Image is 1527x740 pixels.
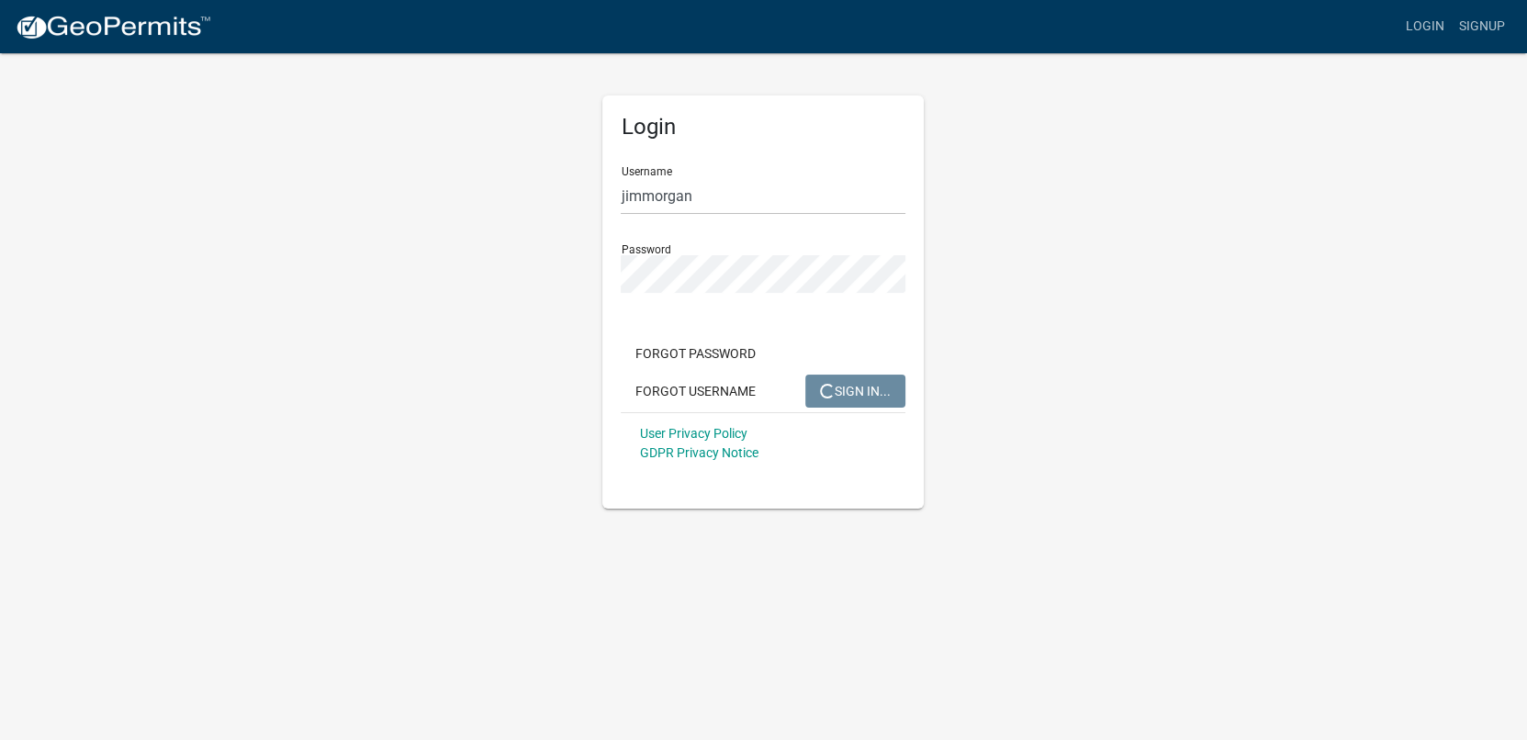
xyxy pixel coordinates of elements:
[820,383,891,398] span: SIGN IN...
[639,445,758,460] a: GDPR Privacy Notice
[1398,9,1452,44] a: Login
[621,114,905,140] h5: Login
[639,426,747,441] a: User Privacy Policy
[621,375,770,408] button: Forgot Username
[805,375,905,408] button: SIGN IN...
[1452,9,1512,44] a: Signup
[621,337,770,370] button: Forgot Password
